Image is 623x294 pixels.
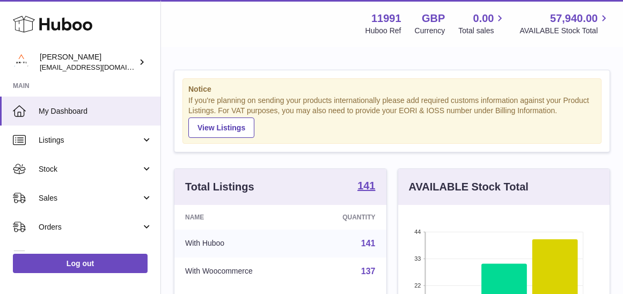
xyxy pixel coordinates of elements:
[39,106,152,116] span: My Dashboard
[361,267,376,276] a: 137
[519,11,610,36] a: 57,940.00 AVAILABLE Stock Total
[422,11,445,26] strong: GBP
[40,52,136,72] div: [PERSON_NAME]
[39,193,141,203] span: Sales
[13,54,29,70] img: info@an-y1.com
[174,258,306,285] td: With Woocommerce
[371,11,401,26] strong: 11991
[188,84,596,94] strong: Notice
[40,63,158,71] span: [EMAIL_ADDRESS][DOMAIN_NAME]
[414,229,421,235] text: 44
[174,205,306,230] th: Name
[185,180,254,194] h3: Total Listings
[13,254,148,273] a: Log out
[473,11,494,26] span: 0.00
[519,26,610,36] span: AVAILABLE Stock Total
[188,95,596,137] div: If you're planning on sending your products internationally please add required customs informati...
[365,26,401,36] div: Huboo Ref
[174,230,306,258] td: With Huboo
[415,26,445,36] div: Currency
[361,239,376,248] a: 141
[39,135,141,145] span: Listings
[306,205,386,230] th: Quantity
[414,282,421,289] text: 22
[458,26,506,36] span: Total sales
[39,222,141,232] span: Orders
[414,255,421,262] text: 33
[357,180,375,191] strong: 141
[188,117,254,138] a: View Listings
[39,164,141,174] span: Stock
[409,180,529,194] h3: AVAILABLE Stock Total
[357,180,375,193] a: 141
[39,251,152,261] span: Usage
[550,11,598,26] span: 57,940.00
[458,11,506,36] a: 0.00 Total sales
